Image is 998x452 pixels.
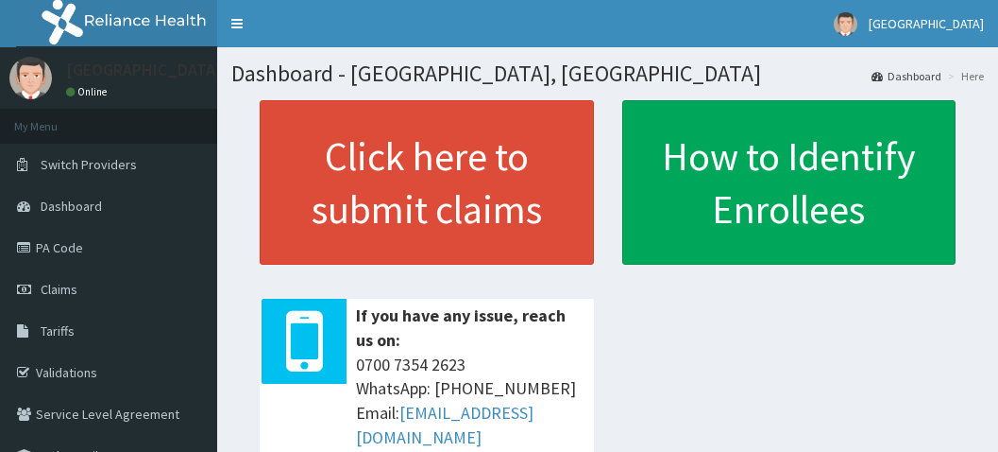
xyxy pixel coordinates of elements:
[622,100,956,265] a: How to Identify Enrollees
[356,353,584,450] span: 0700 7354 2623 WhatsApp: [PHONE_NUMBER] Email:
[41,322,75,339] span: Tariffs
[834,12,857,36] img: User Image
[356,304,566,351] b: If you have any issue, reach us on:
[41,281,77,298] span: Claims
[66,61,222,78] p: [GEOGRAPHIC_DATA]
[943,68,984,84] li: Here
[869,15,984,32] span: [GEOGRAPHIC_DATA]
[41,156,137,173] span: Switch Providers
[871,68,941,84] a: Dashboard
[356,402,533,448] a: [EMAIL_ADDRESS][DOMAIN_NAME]
[260,100,594,265] a: Click here to submit claims
[9,57,52,99] img: User Image
[66,85,111,98] a: Online
[41,198,102,215] span: Dashboard
[231,61,984,86] h1: Dashboard - [GEOGRAPHIC_DATA], [GEOGRAPHIC_DATA]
